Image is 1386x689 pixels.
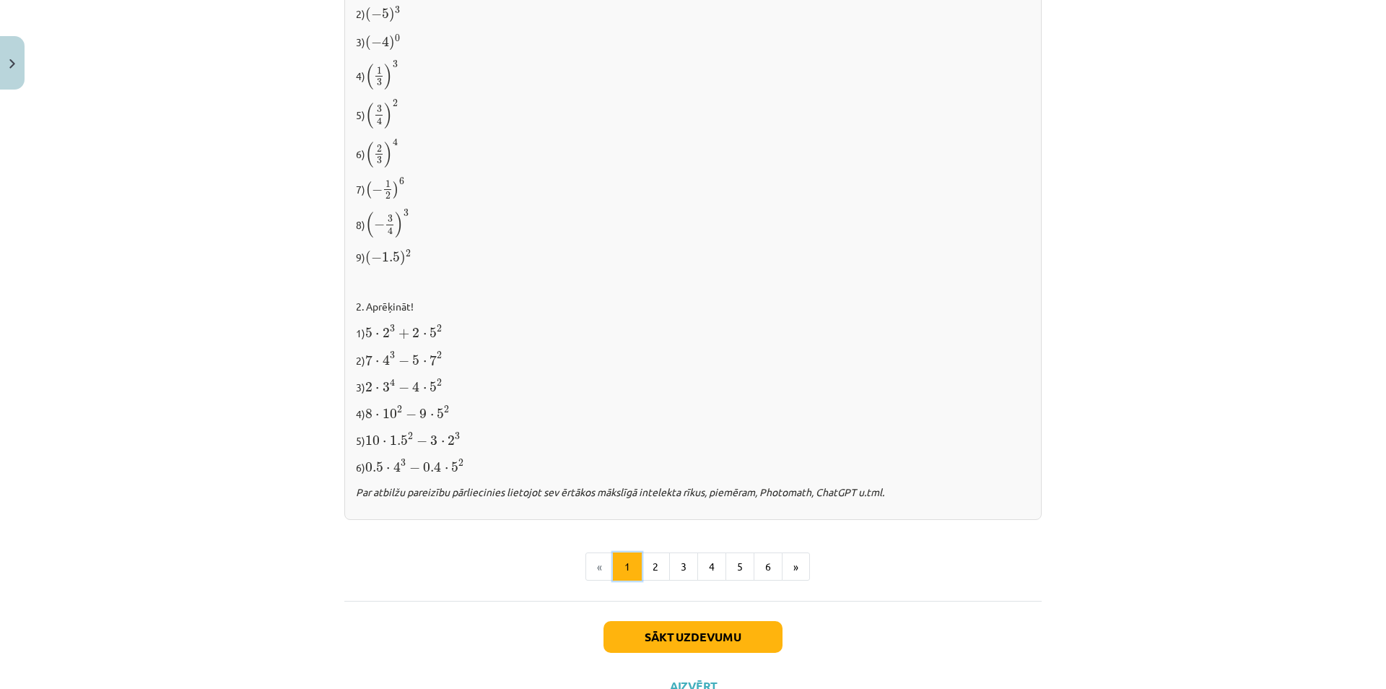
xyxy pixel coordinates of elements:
[399,178,404,185] span: 6
[400,251,406,266] span: )
[423,387,427,391] span: ⋅
[603,621,783,653] button: Sākt uzdevumu
[408,433,413,440] span: 2
[613,552,642,581] button: 1
[9,59,15,69] img: icon-close-lesson-0947bae3869378f0d4975bcd49f059093ad1ed9edebbc8119c70593378902aed.svg
[423,360,427,365] span: ⋅
[389,7,395,22] span: )
[383,382,390,392] span: 3
[365,435,380,446] span: 10
[445,467,448,472] span: ⋅
[417,436,427,446] span: −
[356,4,1030,23] p: 2)
[371,38,382,48] span: −
[375,387,379,391] span: ⋅
[389,35,395,51] span: )
[383,441,386,445] span: ⋅
[423,333,427,337] span: ⋅
[365,7,371,22] span: (
[448,435,455,446] span: 2
[365,35,371,51] span: (
[384,142,393,168] span: )
[430,414,434,418] span: ⋅
[371,9,382,19] span: −
[382,9,389,19] span: 5
[395,35,400,42] span: 0
[393,100,398,107] span: 2
[356,485,884,498] i: Par atbilžu pareizību pārliecinies lietojot sev ērtākos mākslīgā intelekta rīkus, piemēram, Photo...
[377,105,382,113] span: 3
[377,157,382,164] span: 3
[356,323,1030,341] p: 1)
[356,99,1030,129] p: 5)
[377,117,382,125] span: 4
[384,103,393,129] span: )
[390,378,395,386] span: 4
[356,457,1030,475] p: 6)
[437,409,444,419] span: 5
[430,435,437,446] span: 3
[782,552,810,581] button: »
[451,462,458,472] span: 5
[441,441,445,445] span: ⋅
[388,227,393,235] span: 4
[377,79,382,86] span: 3
[356,404,1030,422] p: 4)
[365,462,383,472] span: 0.5
[725,552,754,581] button: 5
[419,409,427,419] span: 9
[404,209,409,217] span: 3
[390,325,395,332] span: 3
[409,463,420,473] span: −
[365,142,374,168] span: (
[375,360,379,365] span: ⋅
[383,355,390,365] span: 4
[393,139,398,147] span: 4
[458,459,463,467] span: 2
[371,253,382,263] span: −
[356,299,1030,314] p: 2. Aprēķināt!
[356,430,1030,448] p: 5)
[365,355,372,365] span: 7
[383,409,397,419] span: 10
[393,61,398,68] span: 3
[406,409,417,420] span: −
[754,552,783,581] button: 6
[393,461,401,472] span: 4
[382,252,400,262] span: 1.5
[430,328,437,338] span: 5
[356,60,1030,90] p: 4)
[386,467,390,472] span: ⋅
[375,414,379,418] span: ⋅
[356,350,1030,368] p: 2)
[412,381,419,392] span: 4
[356,209,1030,239] p: 8)
[388,215,393,222] span: 3
[423,461,441,472] span: 0.4
[412,328,419,338] span: 2
[430,355,437,365] span: 7
[365,409,372,419] span: 8
[365,328,372,338] span: 5
[397,406,402,413] span: 2
[669,552,698,581] button: 3
[344,552,1042,581] nav: Page navigation example
[384,64,393,90] span: )
[377,145,382,152] span: 2
[385,192,391,199] span: 2
[395,6,400,14] span: 3
[444,406,449,413] span: 2
[365,382,372,392] span: 2
[377,67,382,74] span: 1
[412,355,419,365] span: 5
[365,64,374,90] span: (
[398,356,409,366] span: −
[641,552,670,581] button: 2
[406,250,411,257] span: 2
[393,181,399,199] span: )
[372,185,383,195] span: −
[365,212,374,238] span: (
[356,138,1030,168] p: 6)
[382,36,389,47] span: 4
[365,103,374,129] span: (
